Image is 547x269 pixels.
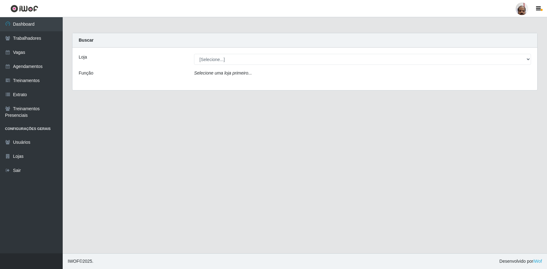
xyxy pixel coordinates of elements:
[68,259,79,264] span: IWOF
[79,70,93,76] label: Função
[533,259,542,264] a: iWof
[79,54,87,60] label: Loja
[194,70,252,75] i: Selecione uma loja primeiro...
[499,258,542,265] span: Desenvolvido por
[68,258,93,265] span: © 2025 .
[10,5,38,13] img: CoreUI Logo
[79,38,93,43] strong: Buscar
